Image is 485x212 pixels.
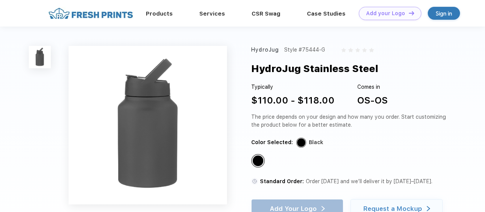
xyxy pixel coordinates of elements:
[46,7,135,20] img: fo%20logo%202.webp
[369,48,374,52] img: gray_star.svg
[251,94,335,107] div: $110.00 - $118.00
[309,138,323,146] div: Black
[357,83,388,91] div: Comes in
[348,48,353,52] img: gray_star.svg
[251,138,293,146] div: Color Selected:
[251,46,279,54] div: HydroJug
[251,61,378,76] div: HydroJug Stainless Steel
[284,46,325,54] div: Style #75444-G
[260,178,304,184] span: Standard Order:
[146,10,173,17] a: Products
[251,113,450,129] div: The price depends on your design and how many you order. Start customizing the product below for ...
[409,11,414,15] img: DT
[428,7,460,20] a: Sign in
[306,178,432,184] span: Order [DATE] and we’ll deliver it by [DATE]–[DATE].
[357,94,388,107] div: OS-OS
[251,178,258,185] img: standard order
[436,9,452,18] div: Sign in
[69,46,227,204] img: func=resize&h=640
[251,83,335,91] div: Typically
[341,48,346,52] img: gray_star.svg
[366,10,405,17] div: Add your Logo
[355,48,360,52] img: gray_star.svg
[427,206,430,212] img: white arrow
[253,155,263,166] div: Black
[362,48,367,52] img: gray_star.svg
[29,46,51,68] img: func=resize&h=100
